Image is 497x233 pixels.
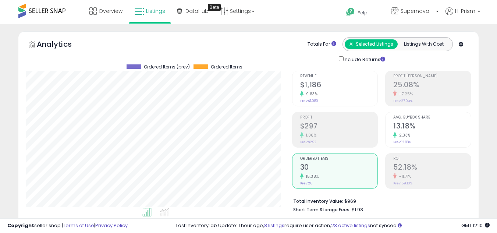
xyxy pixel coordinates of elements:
small: Prev: $292 [300,140,316,144]
a: Hi Prism [445,7,480,24]
strong: Copyright [7,222,34,229]
div: Include Returns [333,55,394,63]
h2: 52.18% [393,163,471,173]
span: DataHub [185,7,209,15]
div: Last InventoryLab Update: 1 hour ago, require user action, not synced. [176,222,490,229]
small: -11.71% [397,174,411,179]
a: 23 active listings [331,222,370,229]
a: Help [340,2,384,24]
span: Avg. Buybox Share [393,116,471,120]
button: Listings With Cost [397,39,450,49]
div: Tooltip anchor [208,4,221,11]
li: $969 [293,196,466,205]
span: 2025-09-9 12:10 GMT [461,222,490,229]
small: 15.38% [303,174,319,179]
button: All Selected Listings [345,39,398,49]
h2: $1,186 [300,81,378,91]
span: Ordered Items [211,64,242,70]
span: Profit [300,116,378,120]
h2: 25.08% [393,81,471,91]
span: Ordered Items [300,157,378,161]
span: Revenue [300,74,378,78]
small: Prev: $1,080 [300,99,318,103]
span: ROI [393,157,471,161]
small: -7.25% [397,91,413,97]
h2: 30 [300,163,378,173]
div: Totals For [308,41,336,48]
span: Hi Prism [455,7,475,15]
div: seller snap | | [7,222,128,229]
span: Help [358,10,368,16]
small: 2.33% [397,133,411,138]
i: Get Help [346,7,355,17]
span: Profit [PERSON_NAME] [393,74,471,78]
h2: 13.18% [393,122,471,132]
b: Total Inventory Value: [293,198,343,204]
h2: $297 [300,122,378,132]
a: 8 listings [264,222,284,229]
span: Listings [146,7,165,15]
span: Ordered Items (prev) [144,64,190,70]
span: Supernova Co. [401,7,434,15]
small: 9.83% [303,91,318,97]
span: Overview [99,7,123,15]
small: 1.86% [303,133,317,138]
span: $1.93 [352,206,363,213]
h5: Analytics [37,39,86,51]
a: Privacy Policy [95,222,128,229]
small: Prev: 59.10% [393,181,412,186]
b: Short Term Storage Fees: [293,206,351,213]
small: Prev: 26 [300,181,312,186]
small: Prev: 27.04% [393,99,412,103]
a: Terms of Use [63,222,94,229]
small: Prev: 12.88% [393,140,411,144]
